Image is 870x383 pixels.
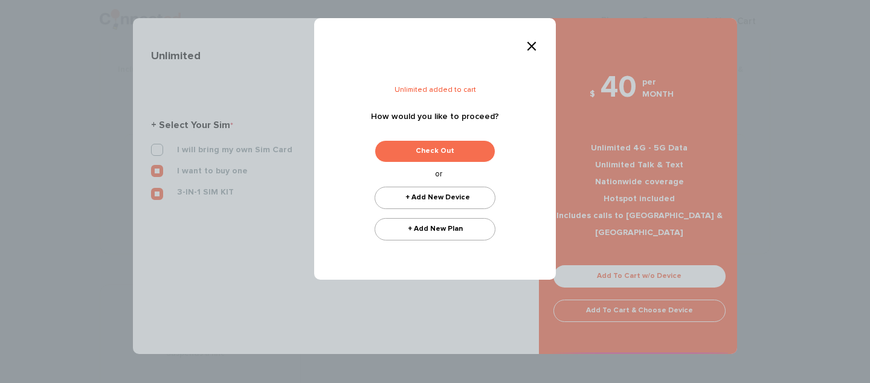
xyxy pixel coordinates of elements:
[341,86,529,94] h6: Unlimited added to cart
[375,187,495,209] a: + Add New Device
[375,140,495,163] a: Check Out
[341,112,529,121] h5: How would you like to proceed?
[526,35,538,59] span: ×
[729,243,870,383] iframe: Chat Widget
[520,29,544,65] button: Close
[375,218,495,240] a: + Add New Plan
